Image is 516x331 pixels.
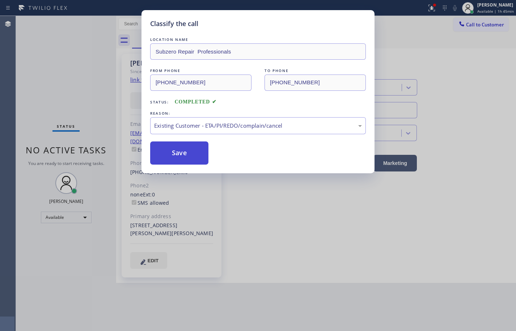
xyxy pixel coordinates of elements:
div: FROM PHONE [150,67,251,75]
h5: Classify the call [150,19,198,29]
button: Save [150,141,208,165]
div: LOCATION NAME [150,36,366,43]
span: Status: [150,99,169,105]
div: REASON: [150,110,366,117]
input: To phone [265,75,366,91]
div: TO PHONE [265,67,366,75]
div: Existing Customer - ETA/PI/REDO/complain/cancel [154,122,362,130]
span: COMPLETED [175,99,217,105]
input: From phone [150,75,251,91]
